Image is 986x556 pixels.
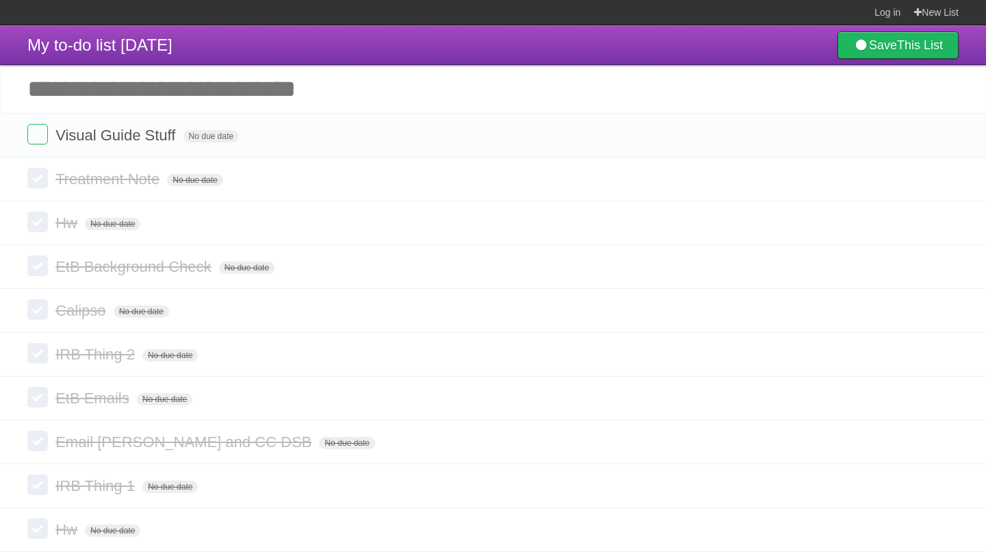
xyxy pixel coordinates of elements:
[142,481,198,493] span: No due date
[167,174,223,186] span: No due date
[55,302,109,319] span: Calipso
[837,31,959,59] a: SaveThis List
[142,349,198,362] span: No due date
[137,393,192,405] span: No due date
[114,305,169,318] span: No due date
[184,130,239,142] span: No due date
[27,518,48,539] label: Done
[27,299,48,320] label: Done
[27,168,48,188] label: Done
[27,36,173,54] span: My to-do list [DATE]
[27,124,48,144] label: Done
[27,431,48,451] label: Done
[55,214,81,231] span: Hw
[219,262,275,274] span: No due date
[55,477,138,494] span: IRB Thing 1
[55,346,138,363] span: IRB Thing 2
[27,212,48,232] label: Done
[55,127,179,144] span: Visual Guide Stuff
[55,258,214,275] span: EtB Background Check
[55,433,315,451] span: Email [PERSON_NAME] and CC DSB
[27,387,48,407] label: Done
[85,525,140,537] span: No due date
[27,475,48,495] label: Done
[55,390,133,407] span: EtB Emails
[27,255,48,276] label: Done
[897,38,943,52] b: This List
[55,170,163,188] span: Treatment Note
[85,218,140,230] span: No due date
[319,437,375,449] span: No due date
[55,521,81,538] span: Hw
[27,343,48,364] label: Done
